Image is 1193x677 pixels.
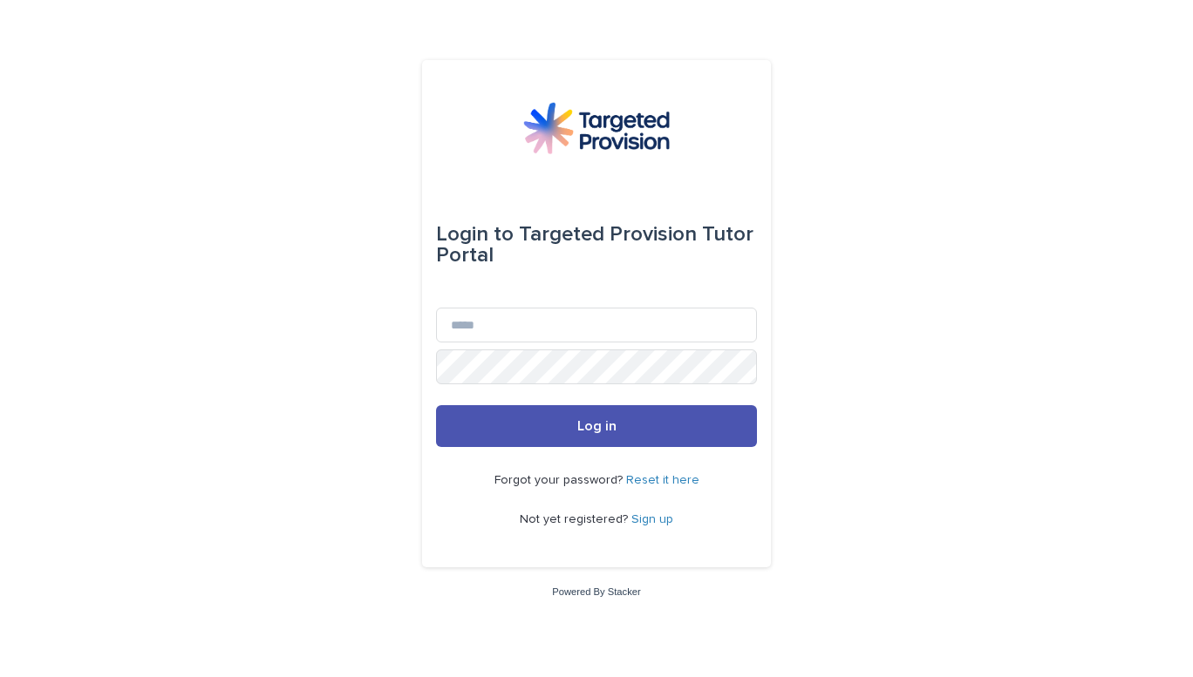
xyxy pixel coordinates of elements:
span: Forgot your password? [494,474,626,486]
span: Not yet registered? [520,513,631,525]
img: M5nRWzHhSzIhMunXDL62 [523,102,670,154]
div: Targeted Provision Tutor Portal [436,210,757,280]
button: Log in [436,405,757,447]
a: Reset it here [626,474,699,486]
a: Powered By Stacker [552,586,640,597]
span: Login to [436,224,514,245]
a: Sign up [631,513,673,525]
span: Log in [577,419,617,433]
